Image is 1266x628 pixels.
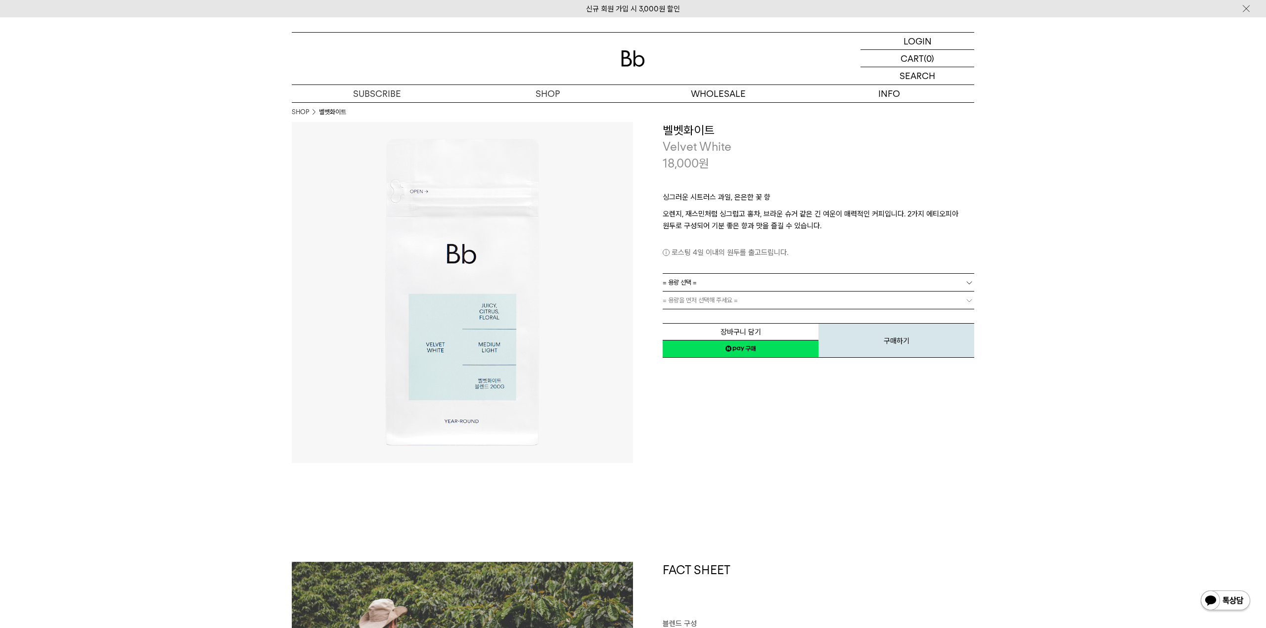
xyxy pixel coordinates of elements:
p: (0) [924,50,934,67]
p: 로스팅 4일 이내의 원두를 출고드립니다. [663,247,974,258]
button: 구매하기 [818,323,974,358]
p: Velvet White [663,138,974,155]
p: WHOLESALE [633,85,804,102]
p: INFO [804,85,974,102]
img: 카카오톡 채널 1:1 채팅 버튼 [1200,589,1251,613]
span: 원 [699,156,709,170]
a: SHOP [292,107,309,117]
span: = 용량을 먼저 선택해 주세요 = [663,292,738,309]
a: 새창 [663,340,818,358]
a: CART (0) [860,50,974,67]
p: LOGIN [904,33,932,49]
img: 벨벳화이트 [292,122,633,463]
h3: 벨벳화이트 [663,122,974,139]
span: 블렌드 구성 [663,619,697,628]
a: SUBSCRIBE [292,85,462,102]
p: 싱그러운 시트러스 과일, 은은한 꽃 향 [663,191,974,208]
p: SEARCH [900,67,935,84]
img: 로고 [621,50,645,67]
p: 오렌지, 재스민처럼 싱그럽고 홍차, 브라운 슈거 같은 긴 여운이 매력적인 커피입니다. 2가지 에티오피아 원두로 구성되어 기분 좋은 향과 맛을 즐길 수 있습니다. [663,208,974,232]
p: CART [901,50,924,67]
li: 벨벳화이트 [319,107,346,117]
p: 18,000 [663,155,709,172]
a: 신규 회원 가입 시 3,000원 할인 [586,4,680,13]
span: = 용량 선택 = [663,274,697,291]
button: 장바구니 담기 [663,323,818,340]
a: SHOP [462,85,633,102]
h1: FACT SHEET [663,562,974,618]
a: LOGIN [860,33,974,50]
